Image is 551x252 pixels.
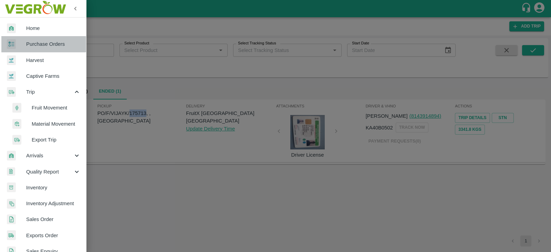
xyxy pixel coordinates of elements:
[7,23,16,33] img: whArrival
[26,40,81,48] span: Purchase Orders
[26,72,81,80] span: Captive Farms
[26,232,81,239] span: Exports Order
[6,100,86,116] a: fruitFruit Movement
[26,216,81,223] span: Sales Order
[26,56,81,64] span: Harvest
[26,24,81,32] span: Home
[26,168,73,176] span: Quality Report
[12,103,21,113] img: fruit
[26,88,73,96] span: Trip
[12,119,21,129] img: material
[7,55,16,65] img: harvest
[26,184,81,191] span: Inventory
[6,116,86,132] a: materialMaterial Movement
[7,230,16,240] img: shipments
[12,135,21,145] img: delivery
[7,71,16,81] img: harvest
[7,214,16,224] img: sales
[32,120,81,128] span: Material Movement
[7,39,16,49] img: reciept
[26,200,81,207] span: Inventory Adjustment
[26,152,73,159] span: Arrivals
[32,104,81,112] span: Fruit Movement
[7,151,16,161] img: whArrival
[7,182,16,192] img: whInventory
[7,87,16,97] img: delivery
[32,136,81,144] span: Export Trip
[7,199,16,209] img: inventory
[7,167,15,176] img: qualityReport
[6,132,86,148] a: deliveryExport Trip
